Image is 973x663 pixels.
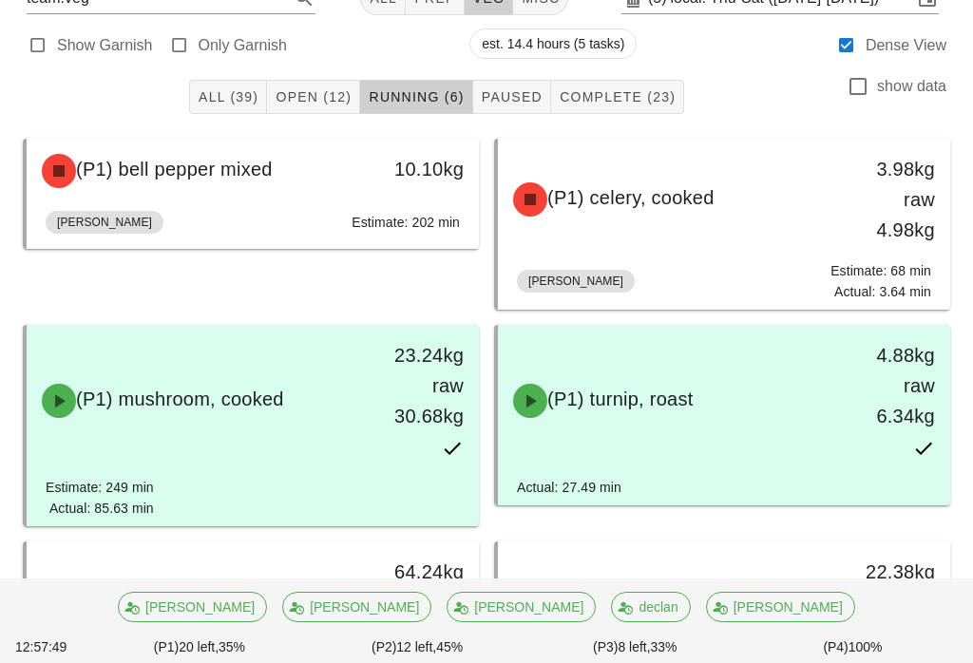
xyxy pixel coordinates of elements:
span: (P1) celery, cooked [547,187,715,208]
span: (P1) turnip, roast [547,388,693,409]
div: 23.24kg raw 30.68kg [375,340,464,431]
span: Complete (23) [559,89,676,104]
button: Running (6) [360,80,472,114]
label: Only Garnish [199,36,287,55]
button: Open (12) [267,80,360,114]
div: 10.10kg [375,154,464,184]
div: Actual: 27.49 min [517,477,621,498]
span: Paused [481,89,543,104]
div: Actual: 3.64 min [830,281,931,302]
span: Open (12) [275,89,352,104]
span: est. 14.4 hours (5 tasks) [482,29,624,58]
span: 20 left, [179,639,219,654]
label: Show Garnish [57,36,153,55]
div: (P3) 33% [526,634,744,661]
div: 22.38kg raw 27.53kg [847,557,935,648]
span: [PERSON_NAME] [130,593,255,621]
span: All (39) [198,89,258,104]
div: 4.88kg raw 6.34kg [847,340,935,431]
div: (P4) 100% [744,634,962,661]
span: 8 left, [618,639,650,654]
div: Estimate: 68 min [830,260,931,281]
button: Paused [473,80,551,114]
div: 3.98kg raw 4.98kg [847,154,935,245]
label: Dense View [866,36,946,55]
div: Estimate: 202 min [352,212,460,233]
div: 64.24kg raw 75.81kg [375,557,464,648]
button: Complete (23) [551,80,684,114]
span: [PERSON_NAME] [57,211,152,234]
div: (P1) 35% [90,634,308,661]
span: [PERSON_NAME] [459,593,583,621]
div: Estimate: 249 min [46,477,154,498]
span: declan [624,593,678,621]
div: 12:57:49 [11,634,90,661]
span: (P1) mushroom, cooked [76,388,284,409]
span: 12 left, [396,639,436,654]
span: Running (6) [368,89,464,104]
label: show data [877,77,946,96]
span: (P1) bell pepper mixed [76,159,273,180]
button: All (39) [189,80,267,114]
span: [PERSON_NAME] [718,593,843,621]
span: [PERSON_NAME] [528,270,623,293]
div: Actual: 85.63 min [46,498,154,519]
div: (P2) 45% [309,634,526,661]
span: [PERSON_NAME] [295,593,419,621]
